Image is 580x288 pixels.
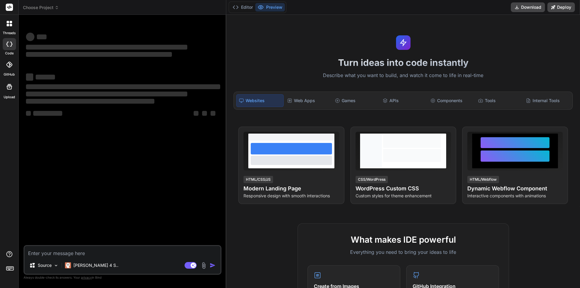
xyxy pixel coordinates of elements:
img: Pick Models [53,263,59,268]
h4: Modern Landing Page [243,184,339,193]
p: [PERSON_NAME] 4 S.. [73,262,118,268]
span: ‌ [26,33,34,41]
span: ‌ [194,111,198,116]
span: ‌ [33,111,62,116]
p: Describe what you want to build, and watch it come to life in real-time [230,72,576,79]
p: Responsive design with smooth interactions [243,193,339,199]
div: APIs [380,94,427,107]
div: Components [428,94,475,107]
span: ‌ [211,111,215,116]
div: Games [333,94,379,107]
h4: Dynamic Webflow Component [467,184,563,193]
button: Preview [255,3,285,11]
div: HTML/Webflow [467,176,499,183]
img: icon [210,262,216,268]
span: ‌ [26,99,154,104]
span: ‌ [26,52,172,57]
label: GitHub [4,72,15,77]
label: code [5,51,14,56]
button: Deploy [547,2,575,12]
h4: WordPress Custom CSS [356,184,451,193]
p: Everything you need to bring your ideas to life [308,248,499,256]
button: Editor [230,3,255,11]
p: Always double-check its answers. Your in Bind [24,275,221,280]
span: ‌ [202,111,207,116]
p: Interactive components with animations [467,193,563,199]
img: attachment [200,262,207,269]
label: threads [3,31,16,36]
h1: Turn ideas into code instantly [230,57,576,68]
div: HTML/CSS/JS [243,176,273,183]
span: ‌ [26,84,220,89]
p: Source [38,262,52,268]
button: Download [511,2,545,12]
span: ‌ [37,34,47,39]
span: ‌ [26,73,33,81]
div: Web Apps [285,94,331,107]
h2: What makes IDE powerful [308,233,499,246]
span: ‌ [26,111,31,116]
label: Upload [4,95,15,100]
span: ‌ [26,92,187,96]
div: Websites [236,94,283,107]
div: Tools [476,94,522,107]
span: privacy [81,276,92,279]
div: CSS/WordPress [356,176,388,183]
div: Internal Tools [524,94,570,107]
span: ‌ [26,45,187,50]
img: Claude 4 Sonnet [65,262,71,268]
span: Choose Project [23,5,59,11]
p: Custom styles for theme enhancement [356,193,451,199]
span: ‌ [36,75,55,79]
